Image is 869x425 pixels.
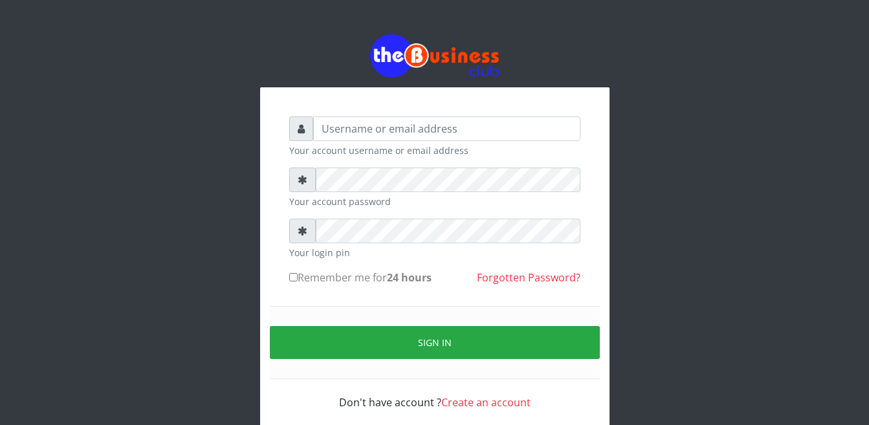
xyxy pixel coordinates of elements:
[387,270,432,285] b: 24 hours
[441,395,531,409] a: Create an account
[289,144,580,157] small: Your account username or email address
[289,379,580,410] div: Don't have account ?
[289,270,432,285] label: Remember me for
[289,195,580,208] small: Your account password
[289,246,580,259] small: Your login pin
[289,273,298,281] input: Remember me for24 hours
[270,326,600,359] button: Sign in
[313,116,580,141] input: Username or email address
[477,270,580,285] a: Forgotten Password?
